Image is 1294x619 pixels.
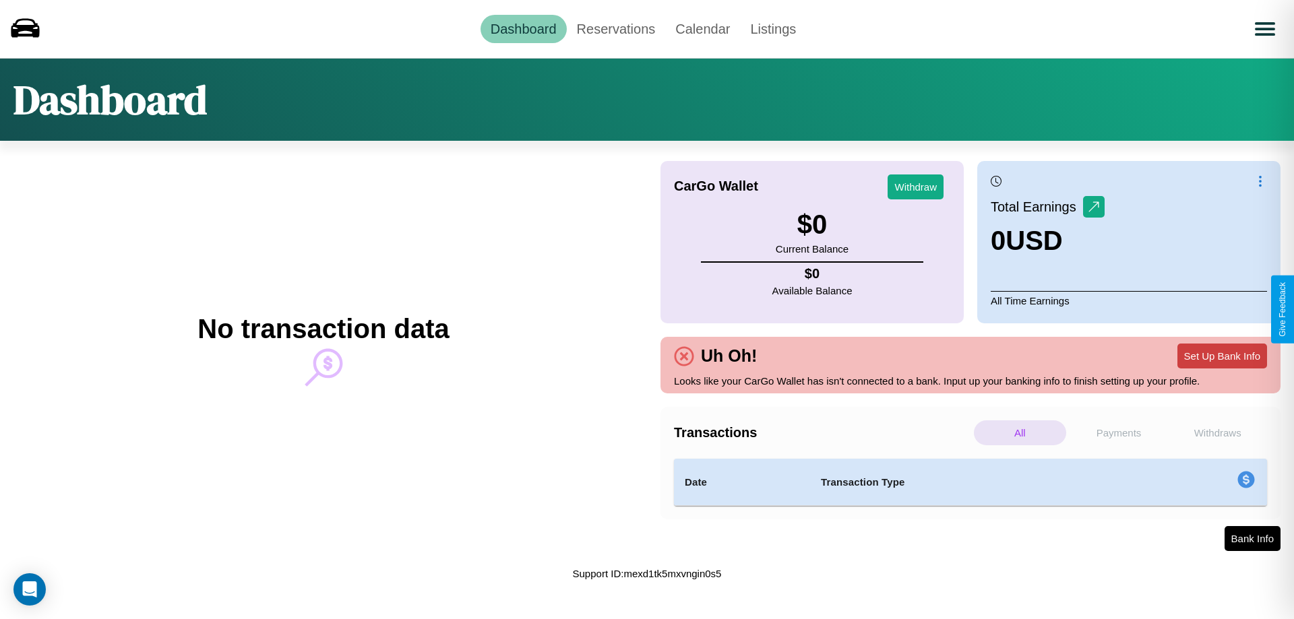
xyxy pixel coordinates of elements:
[1171,420,1264,445] p: Withdraws
[974,420,1066,445] p: All
[13,72,207,127] h1: Dashboard
[776,209,849,240] h3: $ 0
[821,474,1127,490] h4: Transaction Type
[674,459,1267,506] table: simple table
[694,346,764,366] h4: Uh Oh!
[991,195,1083,219] p: Total Earnings
[481,15,567,43] a: Dashboard
[674,425,970,441] h4: Transactions
[674,372,1267,390] p: Looks like your CarGo Wallet has isn't connected to a bank. Input up your banking info to finish ...
[685,474,799,490] h4: Date
[991,291,1267,310] p: All Time Earnings
[1246,10,1284,48] button: Open menu
[1278,282,1287,337] div: Give Feedback
[772,282,853,300] p: Available Balance
[665,15,740,43] a: Calendar
[674,178,758,194] h4: CarGo Wallet
[1225,526,1281,551] button: Bank Info
[13,573,46,606] div: Open Intercom Messenger
[1177,344,1267,368] button: Set Up Bank Info
[888,174,944,199] button: Withdraw
[567,15,666,43] a: Reservations
[197,314,449,344] h2: No transaction data
[991,226,1105,256] h3: 0 USD
[776,240,849,258] p: Current Balance
[740,15,806,43] a: Listings
[772,266,853,282] h4: $ 0
[1073,420,1165,445] p: Payments
[573,564,722,583] p: Support ID: mexd1tk5mxvngin0s5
